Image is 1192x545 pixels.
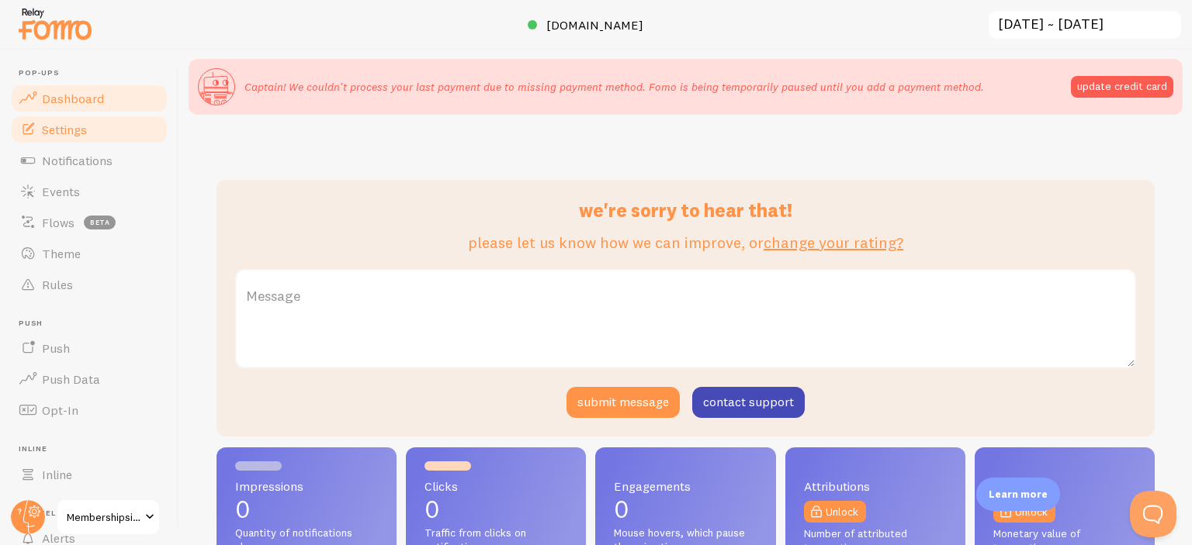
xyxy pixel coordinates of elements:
[804,480,947,492] span: Attributions
[764,233,903,252] a: change your rating?
[424,497,567,522] p: 0
[976,478,1060,511] div: Learn more
[42,277,73,292] span: Rules
[692,387,805,418] a: contact support
[1130,491,1176,537] iframe: Help Scout Beacon - Open
[989,487,1048,502] p: Learn more
[804,501,866,523] a: Unlock
[42,91,104,106] span: Dashboard
[9,176,169,207] a: Events
[56,498,161,536] a: Membershipsitechallenge (finaltest)
[424,480,567,492] span: Clicks
[993,480,1136,492] span: Value
[567,387,680,418] button: submit message
[993,501,1055,523] a: Unlock
[19,319,169,329] span: Push
[235,198,1136,222] h3: we're sorry to hear that!
[614,480,757,492] span: Engagements
[9,395,169,426] a: Opt-In
[1071,76,1173,98] button: update credit card
[235,232,1136,254] p: please let us know how we can improve, or
[67,508,140,526] span: Membershipsitechallenge (finaltest)
[9,269,169,300] a: Rules
[42,402,78,418] span: Opt-In
[19,444,169,454] span: Inline
[42,467,72,482] span: Inline
[235,497,378,522] p: 0
[244,79,984,95] p: Captain! We couldn't process your last payment due to missing payment method. Fomo is being tempo...
[9,114,169,145] a: Settings
[9,83,169,114] a: Dashboard
[16,4,94,43] img: fomo-relay-logo-orange.svg
[42,122,87,137] span: Settings
[235,269,1136,323] label: Message
[9,207,169,238] a: Flows beta
[9,364,169,395] a: Push Data
[9,145,169,176] a: Notifications
[42,215,74,230] span: Flows
[9,333,169,364] a: Push
[614,497,757,522] p: 0
[42,340,70,356] span: Push
[42,246,81,261] span: Theme
[235,480,378,492] span: Impressions
[42,153,113,168] span: Notifications
[19,68,169,78] span: Pop-ups
[42,371,100,387] span: Push Data
[42,184,80,199] span: Events
[9,238,169,269] a: Theme
[84,216,116,229] span: beta
[9,459,169,490] a: Inline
